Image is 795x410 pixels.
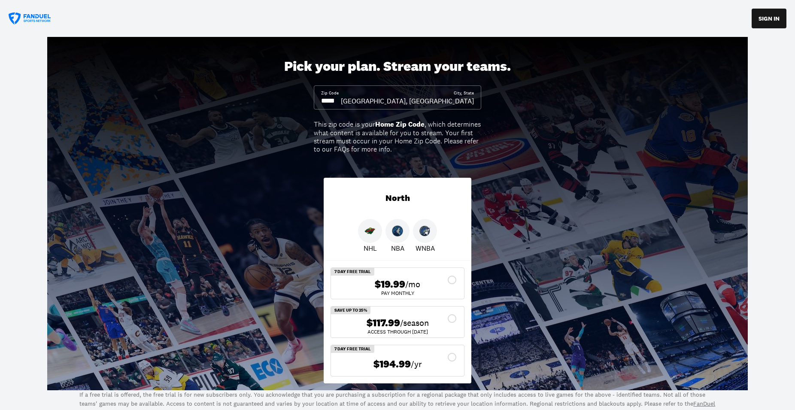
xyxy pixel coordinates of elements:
[416,243,435,253] p: WNBA
[338,291,457,296] div: Pay Monthly
[321,90,339,96] div: Zip Code
[284,58,511,75] div: Pick your plan. Stream your teams.
[419,225,431,237] img: Lynx
[400,317,429,329] span: /season
[392,225,403,237] img: Timberwolves
[411,358,422,370] span: /yr
[331,345,374,353] div: 7 Day Free Trial
[314,120,481,153] div: This zip code is your , which determines what content is available for you to stream. Your first ...
[338,329,457,334] div: ACCESS THROUGH [DATE]
[331,268,374,276] div: 7 Day Free Trial
[373,358,411,371] span: $194.99
[752,9,786,28] button: SIGN IN
[375,278,405,291] span: $19.99
[324,178,471,219] div: North
[364,225,376,237] img: Wild
[364,243,377,253] p: NHL
[331,307,370,314] div: SAVE UP TO 25%
[454,90,474,96] div: City, State
[341,96,474,106] div: [GEOGRAPHIC_DATA], [GEOGRAPHIC_DATA]
[405,278,420,290] span: /mo
[367,317,400,329] span: $117.99
[391,243,404,253] p: NBA
[375,120,425,129] b: Home Zip Code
